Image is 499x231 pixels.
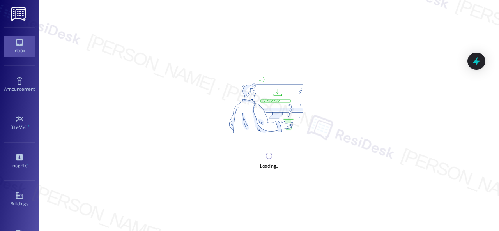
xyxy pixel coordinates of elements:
[28,123,29,129] span: •
[4,189,35,210] a: Buildings
[4,36,35,57] a: Inbox
[260,162,278,170] div: Loading...
[35,85,36,91] span: •
[27,162,28,167] span: •
[4,113,35,134] a: Site Visit •
[4,151,35,172] a: Insights •
[11,7,27,21] img: ResiDesk Logo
